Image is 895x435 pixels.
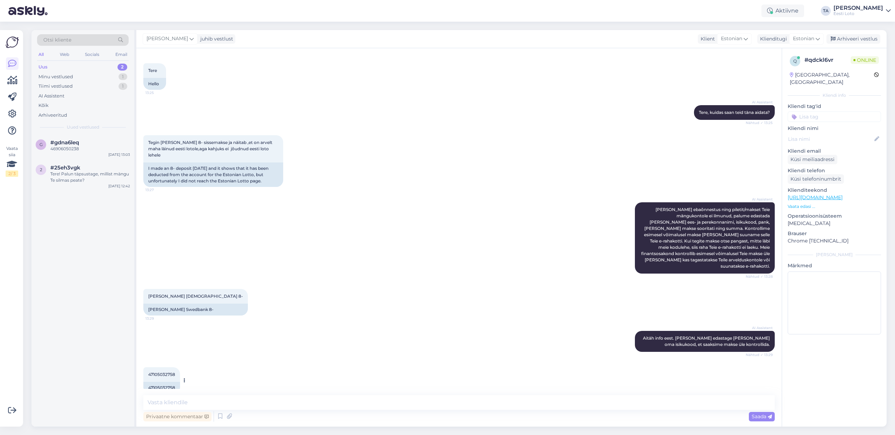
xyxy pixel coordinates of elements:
div: [GEOGRAPHIC_DATA], [GEOGRAPHIC_DATA] [790,71,874,86]
div: TA [821,6,831,16]
div: Tere! Palun täpsustage, millist mängu Te silmas peate? [50,171,130,183]
div: Küsi telefoninumbrit [788,174,844,184]
p: Märkmed [788,262,881,269]
div: [PERSON_NAME] Swedbank 8- [143,304,248,316]
span: Online [851,56,879,64]
span: Tere [148,68,157,73]
div: Minu vestlused [38,73,73,80]
span: Nähtud ✓ 13:28 [746,274,773,279]
span: Tere, kuidas saan teid täna aidata? [699,110,770,115]
span: q [793,58,797,64]
div: 1 [119,73,127,80]
span: AI Assistent [746,325,773,331]
span: Tegin [PERSON_NAME] 8- sissemakse ja näitab ,et on arvelt maha läinud eesti lotole,aga kahjuks ei... [148,140,273,158]
p: Klienditeekond [788,187,881,194]
p: Kliendi telefon [788,167,881,174]
span: Otsi kliente [43,36,71,44]
span: AI Assistent [746,197,773,202]
div: Hello [143,78,166,90]
div: [PERSON_NAME] [788,252,881,258]
div: [DATE] 13:03 [108,152,130,157]
a: [PERSON_NAME]Eesti Loto [833,5,891,16]
span: Aitäh info eest. [PERSON_NAME] edastage [PERSON_NAME] oma isikukood, et saaksime makse üle kontro... [643,335,771,347]
span: Nähtud ✓ 13:25 [746,120,773,125]
p: Brauser [788,230,881,237]
input: Lisa tag [788,111,881,122]
div: Uus [38,64,48,71]
span: 2 [40,167,42,172]
span: #gdna6leq [50,139,79,146]
p: Kliendi email [788,147,881,155]
div: 2 [117,64,127,71]
p: [MEDICAL_DATA] [788,220,881,227]
div: Vaata siia [6,145,18,177]
p: Kliendi tag'id [788,103,881,110]
span: AI Assistent [746,100,773,105]
div: Email [114,50,129,59]
div: Kliendi info [788,92,881,99]
div: Tiimi vestlused [38,83,73,90]
span: Estonian [793,35,814,43]
span: 13:25 [145,90,172,95]
div: Klienditugi [757,35,787,43]
div: Küsi meiliaadressi [788,155,837,164]
p: Kliendi nimi [788,125,881,132]
span: [PERSON_NAME] [DEMOGRAPHIC_DATA] 8- [148,293,243,299]
span: [PERSON_NAME] ebaõnnestus ning piletit/makset Teie mängukontole ei ilmunud, palume edastada [PERS... [641,207,771,269]
p: Chrome [TECHNICAL_ID] [788,237,881,245]
span: Estonian [721,35,742,43]
div: All [37,50,45,59]
a: [URL][DOMAIN_NAME] [788,194,843,201]
span: Nähtud ✓ 13:29 [746,352,773,357]
div: Privaatne kommentaar [143,412,212,421]
div: juhib vestlust [198,35,233,43]
div: I made an 8- deposit [DATE] and it shows that it has been deducted from the account for the Eston... [143,162,283,187]
div: Socials [84,50,101,59]
div: Klient [698,35,715,43]
p: Vaata edasi ... [788,203,881,210]
span: Uued vestlused [67,124,99,130]
span: [PERSON_NAME] [146,35,188,43]
span: 13:27 [145,187,172,193]
div: 46906050238 [50,146,130,152]
div: 2 / 3 [6,171,18,177]
div: # qdckl6vr [804,56,851,64]
div: Kõik [38,102,49,109]
span: g [40,142,43,147]
div: 47105032758 [143,382,180,394]
img: Askly Logo [6,36,19,49]
input: Lisa nimi [788,135,873,143]
span: 13:29 [145,316,172,321]
div: Aktiivne [761,5,804,17]
div: Web [58,50,71,59]
span: Saada [752,413,772,420]
div: [PERSON_NAME] [833,5,883,11]
div: AI Assistent [38,93,64,100]
span: 47105032758 [148,372,175,377]
p: Operatsioonisüsteem [788,212,881,220]
div: 1 [119,83,127,90]
div: Eesti Loto [833,11,883,16]
div: Arhiveeritud [38,112,67,119]
div: [DATE] 12:42 [108,183,130,189]
span: #25eh3vgk [50,165,80,171]
div: Arhiveeri vestlus [826,34,880,44]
